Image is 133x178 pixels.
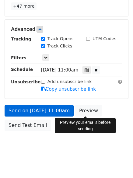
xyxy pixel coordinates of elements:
div: Preview your emails before sending [55,118,116,133]
strong: Schedule [11,67,33,72]
label: Track Clicks [47,43,72,49]
strong: Tracking [11,37,31,41]
a: Send Test Email [5,120,51,131]
a: Copy unsubscribe link [41,86,96,92]
strong: Filters [11,55,26,60]
a: Preview [75,105,102,117]
h5: Advanced [11,26,122,33]
label: Track Opens [47,36,74,42]
iframe: Chat Widget [103,149,133,178]
strong: Unsubscribe [11,79,41,84]
a: Send on [DATE] 11:00am [5,105,74,117]
label: Add unsubscribe link [47,79,92,85]
a: +47 more [11,2,37,10]
label: UTM Codes [93,36,116,42]
span: [DATE] 11:00am [41,67,79,73]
